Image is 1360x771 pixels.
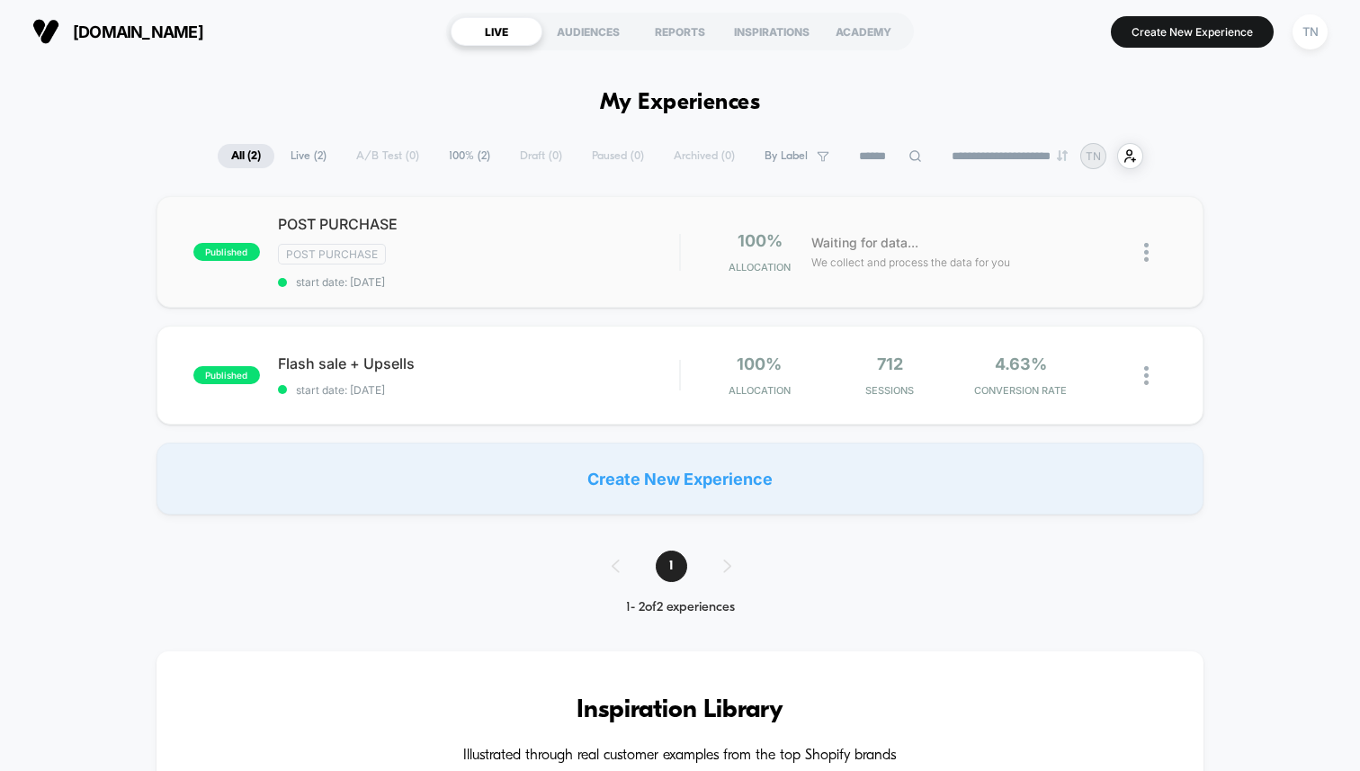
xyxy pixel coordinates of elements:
[877,354,903,373] span: 712
[818,17,909,46] div: ACADEMY
[193,366,260,384] span: published
[729,261,791,273] span: Allocation
[278,383,679,397] span: start date: [DATE]
[326,174,369,217] button: Play, NEW DEMO 2025-VEED.mp4
[1293,14,1328,49] div: TN
[278,354,679,372] span: Flash sale + Upsells
[32,18,59,45] img: Visually logo
[193,243,260,261] span: published
[542,17,634,46] div: AUDIENCES
[811,254,1010,271] span: We collect and process the data for you
[1144,243,1149,262] img: close
[73,22,203,41] span: [DOMAIN_NAME]
[278,215,679,233] span: POST PURCHASE
[9,353,38,381] button: Play, NEW DEMO 2025-VEED.mp4
[278,244,386,264] span: Post Purchase
[729,384,791,397] span: Allocation
[594,600,767,615] div: 1 - 2 of 2 experiences
[811,233,918,253] span: Waiting for data...
[27,17,209,46] button: [DOMAIN_NAME]
[995,354,1047,373] span: 4.63%
[829,384,951,397] span: Sessions
[1144,366,1149,385] img: close
[564,359,618,376] input: Volume
[210,696,1150,725] h3: Inspiration Library
[278,275,679,289] span: start date: [DATE]
[1057,150,1068,161] img: end
[600,90,761,116] h1: My Experiences
[451,17,542,46] div: LIVE
[726,17,818,46] div: INSPIRATIONS
[435,144,504,168] span: 100% ( 2 )
[1287,13,1333,50] button: TN
[656,551,687,582] span: 1
[210,748,1150,765] h4: Illustrated through real customer examples from the top Shopify brands
[634,17,726,46] div: REPORTS
[1111,16,1274,48] button: Create New Experience
[437,357,479,377] div: Current time
[1086,149,1101,163] p: TN
[737,354,782,373] span: 100%
[218,144,274,168] span: All ( 2 )
[765,149,808,163] span: By Label
[13,328,684,345] input: Seek
[277,144,340,168] span: Live ( 2 )
[481,357,529,377] div: Duration
[738,231,783,250] span: 100%
[157,443,1203,515] div: Create New Experience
